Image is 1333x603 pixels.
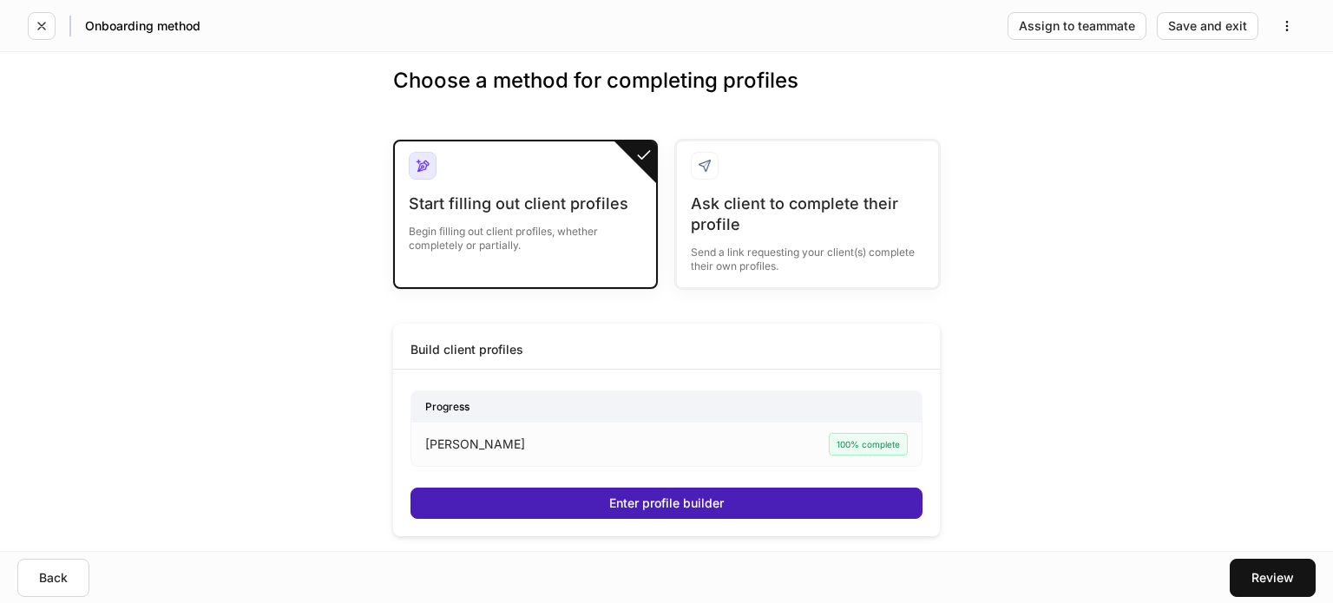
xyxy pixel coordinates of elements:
[411,391,922,422] div: Progress
[1251,572,1294,584] div: Review
[1157,12,1258,40] button: Save and exit
[1008,12,1146,40] button: Assign to teammate
[1230,559,1316,597] button: Review
[393,67,940,122] h3: Choose a method for completing profiles
[425,436,525,453] p: [PERSON_NAME]
[409,214,642,252] div: Begin filling out client profiles, whether completely or partially.
[829,433,908,456] div: 100% complete
[409,193,642,214] div: Start filling out client profiles
[17,559,89,597] button: Back
[39,572,68,584] div: Back
[1168,20,1247,32] div: Save and exit
[1019,20,1135,32] div: Assign to teammate
[85,17,200,35] h5: Onboarding method
[410,341,523,358] div: Build client profiles
[410,488,923,519] button: Enter profile builder
[691,193,924,235] div: Ask client to complete their profile
[609,497,724,509] div: Enter profile builder
[691,235,924,273] div: Send a link requesting your client(s) complete their own profiles.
